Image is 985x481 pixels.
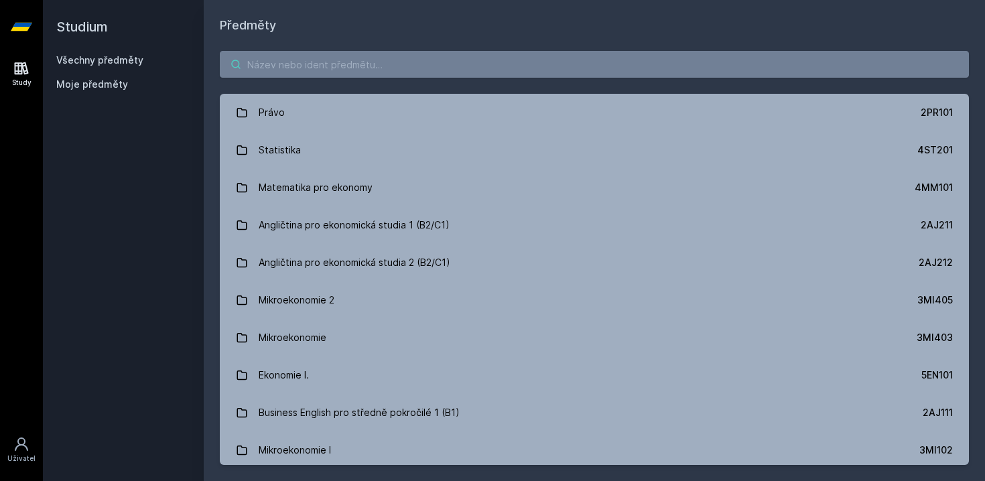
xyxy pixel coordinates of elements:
a: Business English pro středně pokročilé 1 (B1) 2AJ111 [220,394,969,431]
a: Uživatel [3,429,40,470]
div: Angličtina pro ekonomická studia 1 (B2/C1) [259,212,450,238]
a: Angličtina pro ekonomická studia 1 (B2/C1) 2AJ211 [220,206,969,244]
div: Study [12,78,31,88]
div: Právo [259,99,285,126]
span: Moje předměty [56,78,128,91]
a: Mikroekonomie 3MI403 [220,319,969,356]
div: 5EN101 [921,368,953,382]
div: Statistika [259,137,301,163]
div: Business English pro středně pokročilé 1 (B1) [259,399,460,426]
div: Mikroekonomie [259,324,326,351]
div: Ekonomie I. [259,362,309,389]
div: 4ST201 [917,143,953,157]
div: 3MI403 [917,331,953,344]
a: Statistika 4ST201 [220,131,969,169]
div: 3MI102 [919,443,953,457]
a: Study [3,54,40,94]
a: Mikroekonomie I 3MI102 [220,431,969,469]
input: Název nebo ident předmětu… [220,51,969,78]
div: Matematika pro ekonomy [259,174,373,201]
div: Mikroekonomie 2 [259,287,334,314]
div: 2AJ211 [921,218,953,232]
a: Ekonomie I. 5EN101 [220,356,969,394]
h1: Předměty [220,16,969,35]
div: 2PR101 [921,106,953,119]
div: 2AJ111 [923,406,953,419]
div: Angličtina pro ekonomická studia 2 (B2/C1) [259,249,450,276]
div: Uživatel [7,454,36,464]
a: Angličtina pro ekonomická studia 2 (B2/C1) 2AJ212 [220,244,969,281]
a: Matematika pro ekonomy 4MM101 [220,169,969,206]
div: 2AJ212 [919,256,953,269]
div: 4MM101 [915,181,953,194]
a: Mikroekonomie 2 3MI405 [220,281,969,319]
a: Všechny předměty [56,54,143,66]
div: Mikroekonomie I [259,437,331,464]
div: 3MI405 [917,293,953,307]
a: Právo 2PR101 [220,94,969,131]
